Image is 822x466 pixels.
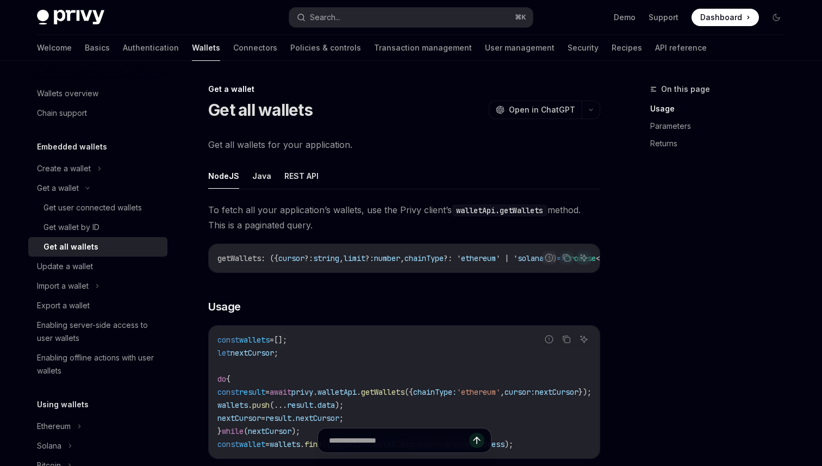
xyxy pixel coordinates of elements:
[559,251,574,265] button: Copy the contents from the code block
[568,35,599,61] a: Security
[557,253,565,263] span: =>
[37,398,89,411] h5: Using wallets
[310,11,340,24] div: Search...
[28,296,167,315] a: Export a wallet
[404,253,444,263] span: chainType
[335,400,344,410] span: );
[37,439,61,452] div: Solana
[291,387,313,397] span: privy
[239,335,270,345] span: wallets
[217,413,261,423] span: nextCursor
[208,100,313,120] h1: Get all wallets
[217,335,239,345] span: const
[614,12,636,23] a: Demo
[270,400,274,410] span: (
[313,387,317,397] span: .
[596,253,600,263] span: <
[661,83,710,96] span: On this page
[37,10,104,25] img: dark logo
[43,201,142,214] div: Get user connected wallets
[469,433,484,448] button: Send message
[700,12,742,23] span: Dashboard
[37,140,107,153] h5: Embedded wallets
[317,400,335,410] span: data
[317,387,357,397] span: walletApi
[37,182,79,195] div: Get a wallet
[239,387,265,397] span: result
[515,13,526,22] span: ⌘ K
[37,299,90,312] div: Export a wallet
[37,420,71,433] div: Ethereum
[452,204,547,216] code: walletApi.getWallets
[505,387,535,397] span: cursor:
[365,253,374,263] span: ?:
[535,387,578,397] span: nextCursor
[208,84,600,95] div: Get a wallet
[37,260,93,273] div: Update a wallet
[404,387,413,397] span: ({
[278,253,304,263] span: cursor
[208,137,600,152] span: Get all wallets for your application.
[768,9,785,26] button: Toggle dark mode
[692,9,759,26] a: Dashboard
[274,400,287,410] span: ...
[208,299,241,314] span: Usage
[339,253,344,263] span: ,
[37,279,89,293] div: Import a wallet
[217,348,231,358] span: let
[274,348,278,358] span: ;
[231,348,274,358] span: nextCursor
[123,35,179,61] a: Authentication
[649,12,678,23] a: Support
[578,387,591,397] span: });
[518,253,544,263] span: solana
[612,35,642,61] a: Recipes
[461,253,496,263] span: ethereum
[291,413,296,423] span: .
[270,387,291,397] span: await
[457,387,500,397] span: 'ethereum'
[28,84,167,103] a: Wallets overview
[265,413,291,423] span: result
[233,35,277,61] a: Connectors
[304,253,313,263] span: ?:
[28,315,167,348] a: Enabling server-side access to user wallets
[43,240,98,253] div: Get all wallets
[542,332,556,346] button: Report incorrect code
[265,387,270,397] span: =
[208,202,600,233] span: To fetch all your application’s wallets, use the Privy client’s method. This is a paginated query.
[37,35,72,61] a: Welcome
[226,374,231,384] span: {
[655,35,707,61] a: API reference
[344,253,365,263] span: limit
[489,101,582,119] button: Open in ChatGPT
[400,253,404,263] span: ,
[28,198,167,218] a: Get user connected wallets
[290,35,361,61] a: Policies & controls
[542,251,556,265] button: Report incorrect code
[252,163,271,189] button: Java
[261,253,278,263] span: : ({
[287,400,313,410] span: result
[509,104,575,115] span: Open in ChatGPT
[217,387,239,397] span: const
[37,162,91,175] div: Create a wallet
[248,400,252,410] span: .
[313,400,317,410] span: .
[37,87,98,100] div: Wallets overview
[43,221,99,234] div: Get wallet by ID
[500,387,505,397] span: ,
[37,351,161,377] div: Enabling offline actions with user wallets
[496,253,518,263] span: ' | '
[28,237,167,257] a: Get all wallets
[217,400,248,410] span: wallets
[28,218,167,237] a: Get wallet by ID
[192,35,220,61] a: Wallets
[650,135,794,152] a: Returns
[650,117,794,135] a: Parameters
[274,335,287,345] span: [];
[270,335,274,345] span: =
[444,253,461,263] span: ?: '
[577,251,591,265] button: Ask AI
[289,8,533,27] button: Search...⌘K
